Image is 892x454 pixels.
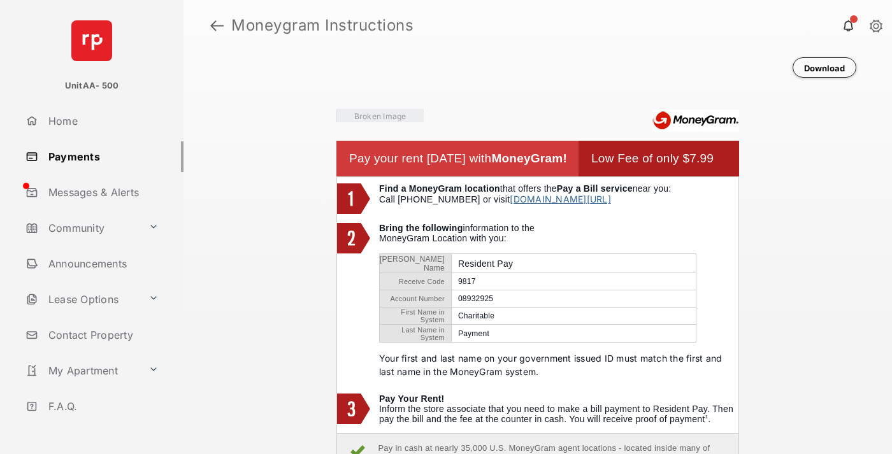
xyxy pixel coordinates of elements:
td: that offers the near you: Call [PHONE_NUMBER] or visit [379,183,738,216]
a: Messages & Alerts [20,177,183,208]
b: Pay Your Rent! [379,394,445,404]
td: 08932925 [451,290,696,308]
b: Find a MoneyGram location [379,183,500,194]
b: Pay a Bill service [557,183,633,194]
button: Download [793,57,856,78]
td: Low Fee of only $7.99 [591,141,726,176]
a: [DOMAIN_NAME][URL] [510,194,610,204]
td: [PERSON_NAME] Name [380,254,451,273]
td: Last Name in System [380,325,451,342]
a: F.A.Q. [20,391,183,422]
img: 2 [337,223,370,253]
img: Vaibhav Square [336,110,424,122]
img: svg+xml;base64,PHN2ZyB4bWxucz0iaHR0cDovL3d3dy53My5vcmcvMjAwMC9zdmciIHdpZHRoPSI2NCIgaGVpZ2h0PSI2NC... [71,20,112,61]
td: Payment [451,325,696,342]
img: 1 [337,183,370,214]
a: Contact Property [20,320,183,350]
td: Inform the store associate that you need to make a bill payment to Resident Pay. Then pay the bil... [379,394,738,427]
td: Resident Pay [451,254,696,273]
p: UnitAA- 500 [65,80,119,92]
td: 9817 [451,273,696,290]
td: Receive Code [380,273,451,290]
a: Community [20,213,143,243]
a: Home [20,106,183,136]
p: Your first and last name on your government issued ID must match the first and last name in the M... [379,351,738,378]
b: Bring the following [379,223,463,233]
b: MoneyGram! [491,152,567,165]
sup: 1 [705,414,708,420]
a: Lease Options [20,284,143,315]
td: Account Number [380,290,451,308]
td: information to the MoneyGram Location with you: [379,223,738,387]
a: Payments [20,141,183,172]
a: Announcements [20,248,183,279]
strong: Moneygram Instructions [231,18,414,33]
img: 3 [337,394,370,424]
td: Pay your rent [DATE] with [349,141,579,176]
td: First Name in System [380,308,451,325]
a: My Apartment [20,355,143,386]
td: Charitable [451,308,696,325]
img: Moneygram [652,110,739,132]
